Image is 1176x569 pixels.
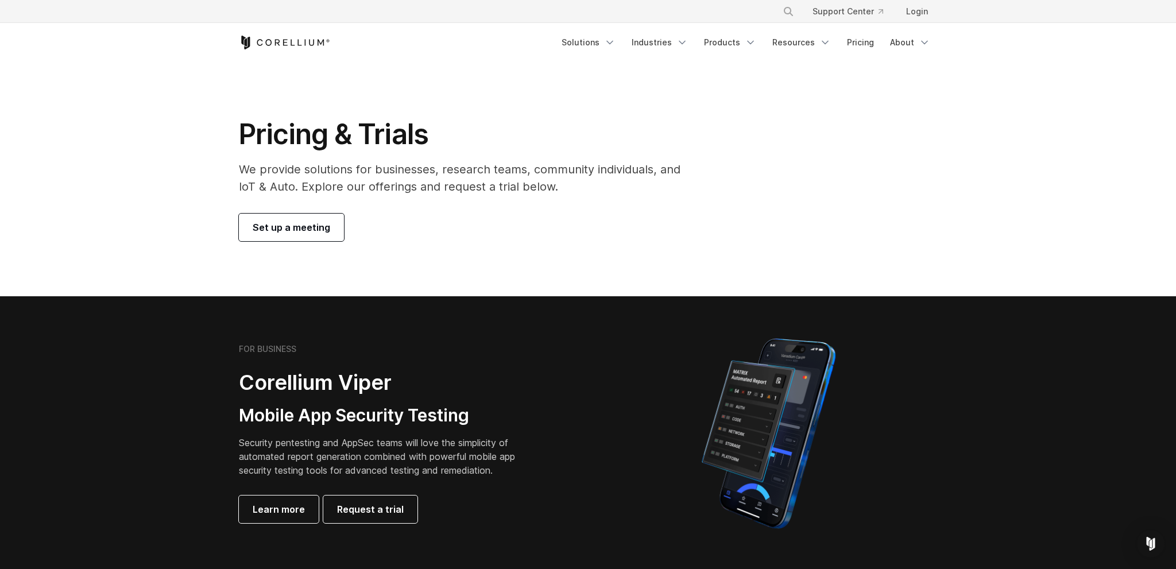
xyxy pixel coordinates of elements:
[682,333,855,534] img: Corellium MATRIX automated report on iPhone showing app vulnerability test results across securit...
[239,405,533,427] h3: Mobile App Security Testing
[253,220,330,234] span: Set up a meeting
[697,32,763,53] a: Products
[769,1,937,22] div: Navigation Menu
[1137,530,1165,558] div: Open Intercom Messenger
[337,502,404,516] span: Request a trial
[765,32,838,53] a: Resources
[239,36,330,49] a: Corellium Home
[323,496,417,523] a: Request a trial
[778,1,799,22] button: Search
[883,32,937,53] a: About
[239,344,296,354] h6: FOR BUSINESS
[555,32,622,53] a: Solutions
[239,370,533,396] h2: Corellium Viper
[803,1,892,22] a: Support Center
[897,1,937,22] a: Login
[239,436,533,477] p: Security pentesting and AppSec teams will love the simplicity of automated report generation comb...
[253,502,305,516] span: Learn more
[239,117,697,152] h1: Pricing & Trials
[625,32,695,53] a: Industries
[239,161,697,195] p: We provide solutions for businesses, research teams, community individuals, and IoT & Auto. Explo...
[239,214,344,241] a: Set up a meeting
[555,32,937,53] div: Navigation Menu
[840,32,881,53] a: Pricing
[239,496,319,523] a: Learn more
